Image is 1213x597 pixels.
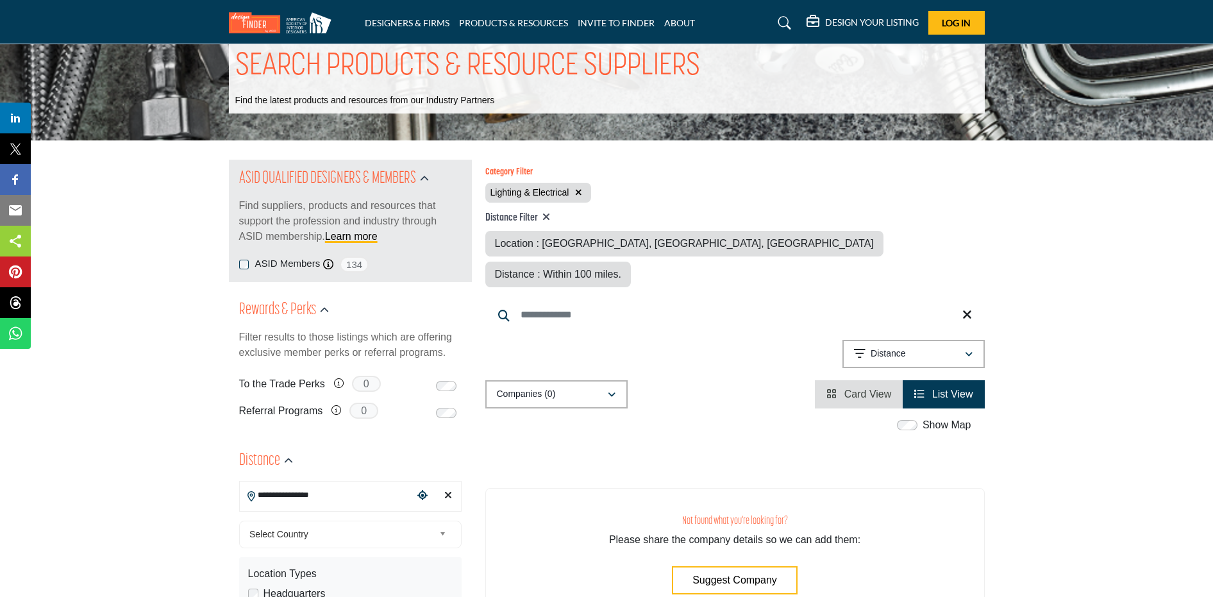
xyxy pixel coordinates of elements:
[229,12,338,33] img: Site Logo
[932,389,973,399] span: List View
[340,256,369,273] span: 134
[871,348,905,360] p: Distance
[459,17,568,28] a: PRODUCTS & RESOURCES
[692,575,777,585] span: Suggest Company
[349,403,378,419] span: 0
[842,340,985,368] button: Distance
[240,482,413,507] input: Search Location
[490,187,569,198] span: Lighting & Electrical
[609,534,860,545] span: Please share the company details so we can add them:
[903,380,984,408] li: List View
[826,389,891,399] a: View Card
[436,408,456,418] input: Switch to Referral Programs
[239,399,323,422] label: Referral Programs
[942,17,971,28] span: Log In
[239,167,416,190] h2: ASID QUALIFIED DESIGNERS & MEMBERS
[352,376,381,392] span: 0
[923,417,971,433] label: Show Map
[495,269,621,280] span: Distance : Within 100 miles.
[239,330,462,360] p: Filter results to those listings which are offering exclusive member perks or referral programs.
[365,17,449,28] a: DESIGNERS & FIRMS
[844,389,892,399] span: Card View
[255,256,321,271] label: ASID Members
[578,17,655,28] a: INVITE TO FINDER
[512,514,958,528] h3: Not found what you're looking for?
[815,380,903,408] li: Card View
[325,231,378,242] a: Learn more
[413,482,432,510] div: Choose your current location
[807,15,919,31] div: DESIGN YOUR LISTING
[495,238,874,249] span: Location : [GEOGRAPHIC_DATA], [GEOGRAPHIC_DATA], [GEOGRAPHIC_DATA]
[914,389,973,399] a: View List
[825,17,919,28] h5: DESIGN YOUR LISTING
[765,13,799,33] a: Search
[485,299,985,330] input: Search Keyword
[235,47,700,87] h1: SEARCH PRODUCTS & RESOURCE SUPPLIERS
[485,380,628,408] button: Companies (0)
[497,388,556,401] p: Companies (0)
[239,198,462,244] p: Find suppliers, products and resources that support the profession and industry through ASID memb...
[439,482,458,510] div: Clear search location
[249,526,434,542] span: Select Country
[239,450,280,473] h2: Distance
[239,299,316,322] h2: Rewards & Perks
[248,566,453,582] div: Location Types
[485,167,592,178] h6: Category Filter
[664,17,695,28] a: ABOUT
[485,212,985,224] h4: Distance Filter
[928,11,985,35] button: Log In
[436,381,456,391] input: Switch to To the Trade Perks
[235,94,495,107] p: Find the latest products and resources from our Industry Partners
[672,566,798,594] button: Suggest Company
[239,260,249,269] input: ASID Members checkbox
[239,373,325,395] label: To the Trade Perks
